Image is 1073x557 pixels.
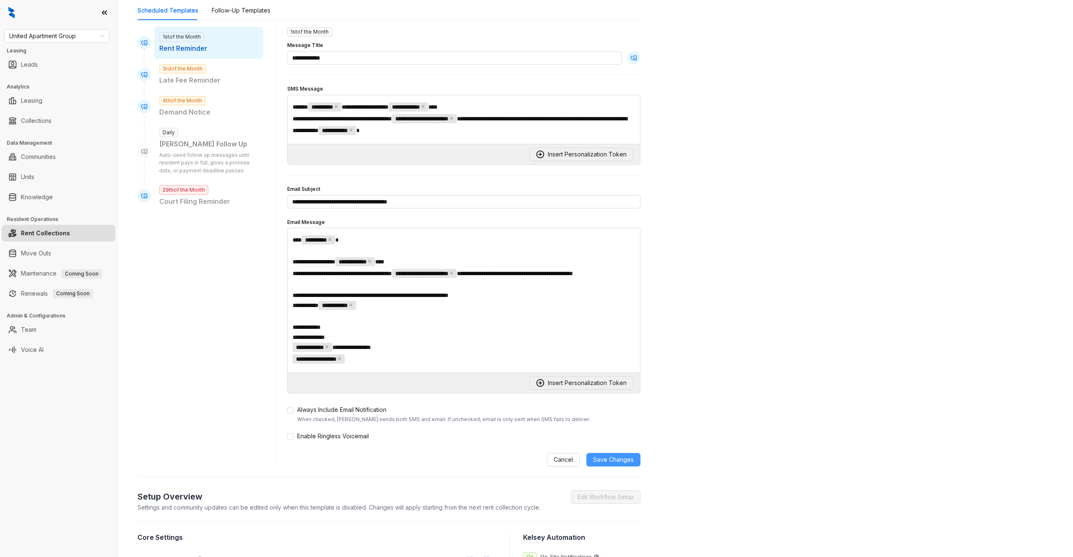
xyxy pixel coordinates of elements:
h3: Data Management [7,139,117,147]
button: close [328,237,332,242]
h3: Leasing [7,47,117,55]
h3: Resident Operations [7,216,117,223]
p: Court Filing Reminder [159,196,258,207]
button: close [337,357,342,361]
span: 1st of the Month [159,32,204,42]
li: Collections [2,112,115,129]
button: close [325,345,329,349]
button: close [368,259,372,263]
button: close [349,128,353,132]
span: Coming Soon [53,289,93,298]
span: Enable Ringless Voicemail [294,432,372,441]
div: Scheduled Templates [137,6,198,15]
button: close [349,303,353,307]
a: Team [21,321,36,338]
li: Renewals [2,285,115,302]
li: Knowledge [2,189,115,206]
a: Communities [21,148,56,165]
span: 3rd of the Month [159,64,206,73]
span: 1st of the Month [287,27,332,36]
button: Insert Personalization Token [529,148,633,161]
li: Leads [2,56,115,73]
a: Voice AI [21,341,44,358]
a: Leads [21,56,38,73]
p: Late Fee Reminder [159,75,258,86]
span: 4th of the Month [159,96,205,105]
span: Insert Personalization Token [548,150,627,159]
li: Team [2,321,115,338]
h3: Kelsey Automation [523,532,640,542]
span: United Apartment Group [9,30,104,42]
li: Rent Collections [2,225,115,242]
a: Leasing [21,92,42,109]
p: Demand Notice [159,107,258,117]
div: Follow-Up Templates [212,6,270,15]
p: Auto-send follow up messages until resident pays in full, gives a promise date, or payment deadli... [159,151,258,175]
span: Coming Soon [62,269,102,278]
button: Insert Personalization Token [529,376,633,390]
a: Collections [21,112,52,129]
a: Units [21,169,34,185]
h4: Email Message [287,219,640,226]
h4: Message Title [287,42,640,49]
button: close [421,104,425,109]
a: RenewalsComing Soon [21,285,93,302]
h3: Core Settings [137,532,496,542]
img: logo [8,7,15,18]
div: When checked, [PERSON_NAME] sends both SMS and email. If unchecked, email is only sent when SMS f... [297,416,590,423]
h4: SMS Message [287,85,640,93]
p: Settings and community updates can be edited only when this template is disabled. Changes will ap... [137,503,540,512]
button: Cancel [547,453,580,466]
span: Insert Personalization Token [548,378,627,388]
a: Knowledge [21,189,53,206]
span: Save Changes [593,455,634,464]
li: Maintenance [2,265,115,282]
h3: Analytics [7,83,117,91]
li: Communities [2,148,115,165]
li: Leasing [2,92,115,109]
button: close [449,271,454,275]
li: Voice AI [2,341,115,358]
button: Edit Workflow Setup [571,490,640,504]
span: Daily [159,128,178,137]
div: Always Include Email Notification [297,405,590,414]
span: 29th of the Month [159,185,208,195]
a: Rent Collections [21,225,70,242]
li: Units [2,169,115,185]
h3: Admin & Configurations [7,312,117,320]
li: Move Outs [2,245,115,262]
a: Move Outs [21,245,51,262]
h4: Email Subject [287,185,640,193]
h2: Setup Overview [137,490,540,503]
span: Cancel [554,455,573,464]
button: Save Changes [586,453,640,466]
p: Rent Reminder [159,43,258,54]
button: close [334,104,338,109]
div: [PERSON_NAME] Follow Up [159,139,258,149]
button: close [449,116,454,120]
